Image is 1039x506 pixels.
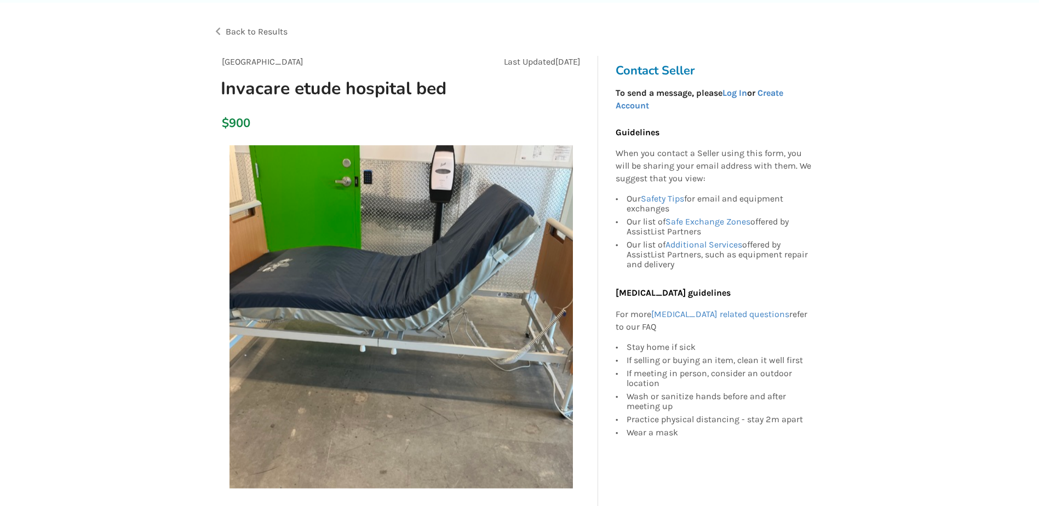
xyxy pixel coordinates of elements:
[627,342,812,354] div: Stay home if sick
[627,215,812,238] div: Our list of offered by AssistList Partners
[226,26,288,37] span: Back to Results
[665,239,742,250] a: Additional Services
[665,216,750,227] a: Safe Exchange Zones
[627,194,812,215] div: Our for email and equipment exchanges
[504,56,555,67] span: Last Updated
[616,308,812,334] p: For more refer to our FAQ
[641,193,684,204] a: Safety Tips
[651,309,789,319] a: [MEDICAL_DATA] related questions
[616,88,783,111] a: Create Account
[229,145,573,488] img: invacare etude hospital bed-hospital bed-bedroom equipment-maple ridge-assistlist-listing
[616,127,659,137] b: Guidelines
[616,88,783,111] strong: To send a message, please or
[722,88,747,98] a: Log In
[222,116,228,131] div: $900
[627,354,812,367] div: If selling or buying an item, clean it well first
[616,63,817,78] h3: Contact Seller
[627,426,812,438] div: Wear a mask
[616,287,731,298] b: [MEDICAL_DATA] guidelines
[627,390,812,413] div: Wash or sanitize hands before and after meeting up
[222,56,303,67] span: [GEOGRAPHIC_DATA]
[627,413,812,426] div: Practice physical distancing - stay 2m apart
[627,238,812,269] div: Our list of offered by AssistList Partners, such as equipment repair and delivery
[627,367,812,390] div: If meeting in person, consider an outdoor location
[616,147,812,185] p: When you contact a Seller using this form, you will be sharing your email address with them. We s...
[212,77,471,100] h1: Invacare etude hospital bed
[555,56,581,67] span: [DATE]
